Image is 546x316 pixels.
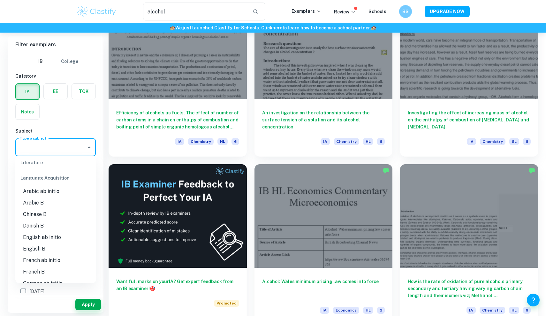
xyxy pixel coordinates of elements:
span: Economics [333,307,359,314]
li: English ab initio [15,232,96,243]
img: Clastify logo [76,5,117,18]
span: 🎯 [150,286,155,291]
h6: Category [15,73,96,80]
span: HL [363,307,373,314]
input: Search for any exemplars... [143,3,247,20]
h6: Filter exemplars [8,36,103,54]
span: IA [175,138,184,145]
span: IA [321,138,330,145]
h6: Efficiency of alcohols as fuels. The effect of number of carbon atoms in a chain on enthalpy of c... [116,109,239,130]
li: German ab initio [15,278,96,289]
h6: An investigation on the relationship between the surface tension of a solution and its alcohol co... [262,109,385,130]
span: SL [509,138,519,145]
h6: Subject [15,127,96,135]
button: EE [44,84,67,99]
span: IA [320,307,329,314]
span: IA [467,138,476,145]
li: French B [15,266,96,278]
h6: Want full marks on your IA ? Get expert feedback from an IB examiner! [116,278,239,292]
span: 6 [523,307,531,314]
span: 3 [377,307,385,314]
div: Language Acquisition [15,170,96,186]
img: Thumbnail [109,164,247,268]
button: UPGRADE NOW [425,6,470,17]
button: College [61,54,78,69]
a: Schools [368,9,386,14]
span: Chemistry [480,307,505,314]
img: Marked [383,167,389,174]
button: BS [399,5,412,18]
span: Chemistry [334,138,359,145]
button: TOK [72,84,95,99]
label: Type a subject [20,135,46,141]
li: Arabic ab initio [15,186,96,197]
span: 🏫 [170,25,175,30]
span: HL [363,138,373,145]
span: [DATE] [30,288,44,295]
li: Arabic B [15,197,96,209]
p: Exemplars [292,8,321,15]
li: French ab initio [15,255,96,266]
button: IA [16,84,39,99]
button: Notes [16,104,39,119]
h6: We just launched Clastify for Schools. Click to learn how to become a school partner. [1,24,545,31]
span: 6 [523,138,531,145]
button: Help and Feedback [527,294,540,306]
span: 6 [231,138,239,145]
li: Danish B [15,220,96,232]
span: HL [509,307,519,314]
div: Filter type choice [33,54,78,69]
button: Close [85,143,94,152]
li: English B [15,243,96,255]
h6: Alcohol: Wales minimum pricing law comes into force [262,278,385,299]
h6: BS [402,8,409,15]
a: here [272,25,282,30]
span: IA [466,307,476,314]
span: 🏫 [371,25,376,30]
span: Promoted [214,300,239,307]
span: Chemistry [188,138,214,145]
h6: Investigating the effect of increasing mass of alcohol on the enthalpy of combustion of [MEDICAL_... [408,109,531,130]
button: Apply [75,299,101,310]
button: IB [33,54,48,69]
p: Review [334,8,356,15]
img: Marked [529,167,535,174]
span: 6 [377,138,385,145]
span: HL [217,138,228,145]
span: Chemistry [480,138,505,145]
h6: How is the rate of oxidation of pure alcohols primary, secondary and tertiary having varying carb... [408,278,531,299]
li: Chinese B [15,209,96,220]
